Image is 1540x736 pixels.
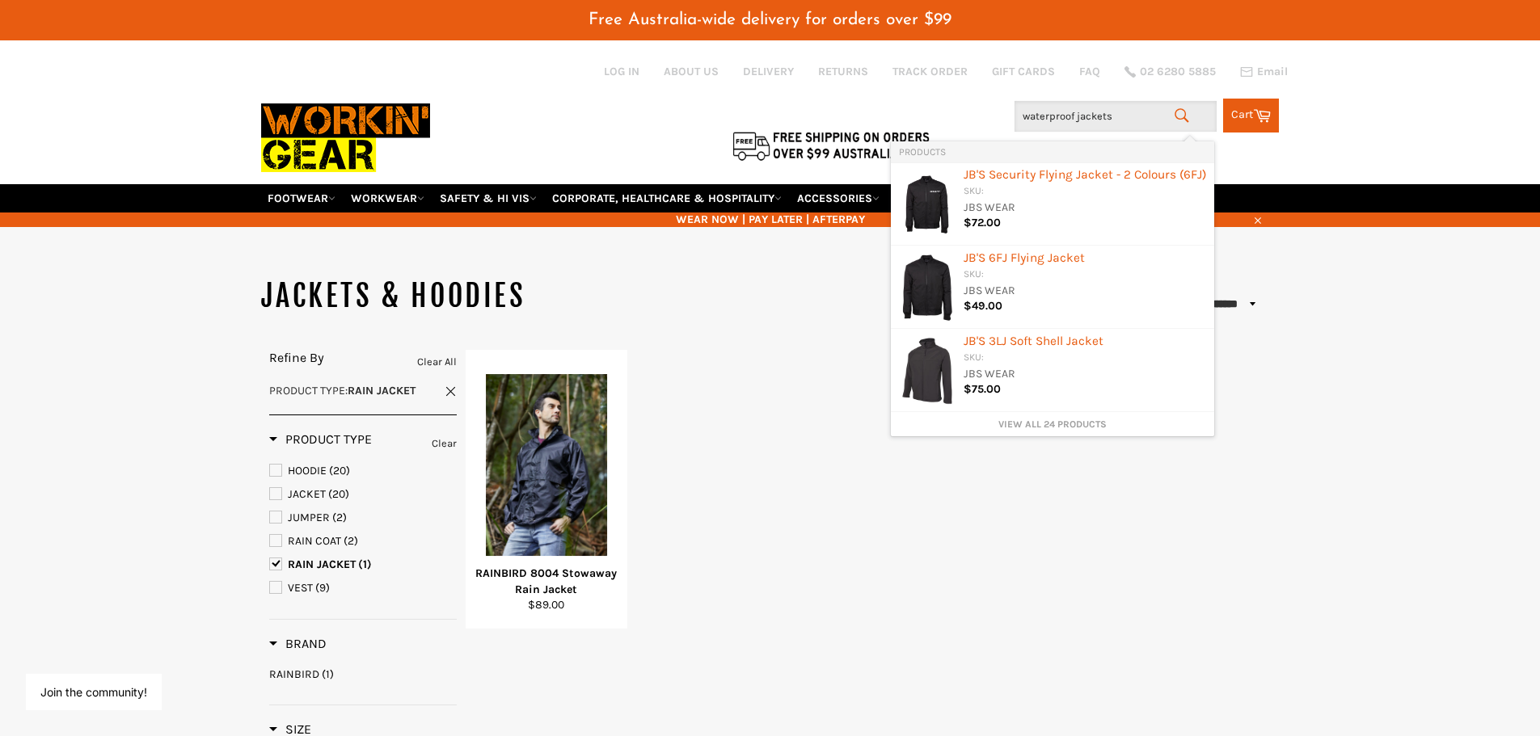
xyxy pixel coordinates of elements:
[288,557,356,571] span: RAIN JACKET
[589,11,951,28] span: Free Australia-wide delivery for orders over $99
[269,667,457,682] a: RAINBIRD
[269,350,324,365] span: Refine By
[730,128,932,162] img: Flat $9.95 shipping Australia wide
[40,685,147,699] button: Join the community!
[964,184,1206,200] div: SKU:
[344,534,358,548] span: (2)
[261,92,430,183] img: Workin Gear leaders in Workwear, Safety Boots, PPE, Uniforms. Australia's No.1 in Workwear
[348,384,416,397] strong: RAIN JACKET
[743,64,794,79] a: DELIVERY
[964,267,1206,283] div: SKU:
[900,254,956,322] img: FlyingJacket6FJBlack_200x.jpg
[288,581,313,595] span: VEST
[964,299,1002,313] span: $49.00
[1079,64,1100,79] a: FAQ
[1140,66,1216,78] span: 02 6280 5885
[899,418,1206,431] a: View all 24 products
[269,384,345,397] span: Product Type
[269,667,319,681] span: RAINBIRD
[269,462,457,480] a: HOODIE
[475,566,618,597] div: RAINBIRD 8004 Stowaway Rain Jacket
[261,212,1280,227] span: WEAR NOW | PAY LATER | AFTERPAY
[791,184,886,212] a: ACCESSORIES
[433,184,543,212] a: SAFETY & HI VIS
[432,435,457,452] a: Clear
[269,509,457,527] a: JUMPER
[664,64,719,79] a: ABOUT US
[891,412,1214,437] li: View All
[328,487,349,501] span: (20)
[1223,99,1279,132] a: Cart
[344,184,431,212] a: WORKWEAR
[1124,66,1216,78] a: 02 6280 5885
[964,382,1001,396] span: $75.00
[269,431,372,448] h3: Product Type
[891,162,1214,246] li: Products: JB'S Security Flying Jacket - 2 Colours (6FJ)
[604,65,639,78] a: Log in
[332,511,347,524] span: (2)
[888,184,998,212] a: RE-WORKIN' GEAR
[261,184,342,212] a: FOOTWEAR
[1015,101,1217,132] input: Search
[546,184,788,212] a: CORPORATE, HEALTHCARE & HOSPITALITY
[964,334,1206,351] div: JB'S 3LJ Soft Shell Jacket
[465,350,628,629] a: RAINBIRD 8004 Stowaway Rain JacketRAINBIRD 8004 Stowaway Rain Jacket$89.00
[269,486,457,503] a: JACKET
[900,337,956,405] img: JB_sSoftShellJacket3LJGrey_200x.jpg
[964,351,1206,366] div: SKU:
[964,216,1001,229] span: $72.00
[269,384,416,397] span: :
[269,579,457,597] a: VEST
[1257,66,1288,78] span: Email
[269,532,457,550] a: RAIN COAT
[964,366,1206,383] div: JBS WEAR
[288,487,326,501] span: JACKET
[329,464,350,477] span: (20)
[964,283,1206,300] div: JBS WEAR
[417,353,457,371] a: Clear All
[992,64,1055,79] a: GIFT CARDS
[261,276,770,317] h1: JACKETS & HOODIES
[315,581,330,595] span: (9)
[269,556,457,574] a: RAIN JACKET
[905,170,950,238] img: SECURITY_JACKETBlack_200x.jpg
[891,141,1214,162] li: Products
[964,251,1206,267] div: JB'S 6FJ Flying Jacket
[269,383,457,398] a: Product Type:RAIN JACKET
[1240,65,1288,78] a: Email
[269,636,327,651] span: Brand
[269,636,327,652] h3: Brand
[269,431,372,447] span: Product Type
[288,464,327,477] span: HOODIE
[322,667,334,681] span: (1)
[892,64,968,79] a: TRACK ORDER
[891,246,1214,329] li: Products: JB'S 6FJ Flying Jacket
[964,168,1206,184] div: JB'S Security Flying Jacket - 2 Colours (6FJ)
[964,200,1206,217] div: JBS WEAR
[288,511,330,524] span: JUMPER
[288,534,341,548] span: RAIN COAT
[358,557,372,571] span: (1)
[891,329,1214,412] li: Products: JB'S 3LJ Soft Shell Jacket
[818,64,868,79] a: RETURNS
